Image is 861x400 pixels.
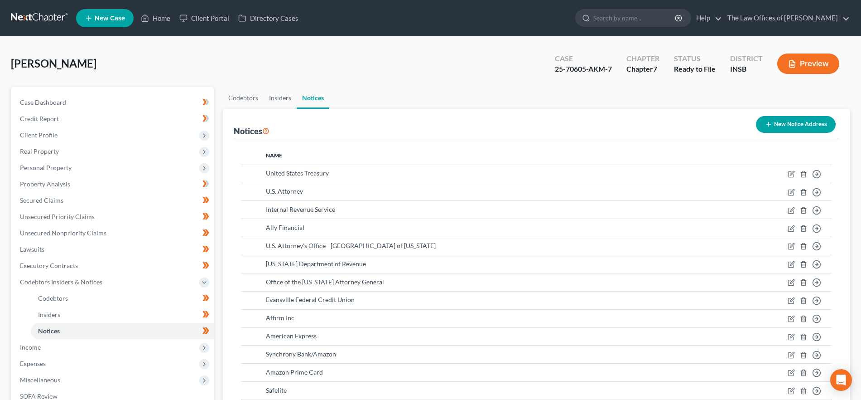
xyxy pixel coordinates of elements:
[20,360,46,367] span: Expenses
[20,131,58,139] span: Client Profile
[20,115,59,122] span: Credit Report
[13,225,214,241] a: Unsecured Nonpriority Claims
[777,54,839,74] button: Preview
[20,376,60,384] span: Miscellaneous
[20,180,70,188] span: Property Analysis
[266,242,436,249] span: U.S. Attorney's Office - [GEOGRAPHIC_DATA] of [US_STATE]
[20,343,41,351] span: Income
[20,147,59,155] span: Real Property
[20,262,78,269] span: Executory Contracts
[830,369,852,391] div: Open Intercom Messenger
[31,323,214,339] a: Notices
[20,245,44,253] span: Lawsuits
[13,176,214,192] a: Property Analysis
[20,229,106,237] span: Unsecured Nonpriority Claims
[234,126,269,137] div: Notices
[20,196,63,204] span: Secured Claims
[175,10,234,26] a: Client Portal
[223,87,264,109] a: Codebtors
[20,278,102,286] span: Codebtors Insiders & Notices
[626,64,659,74] div: Chapter
[31,290,214,307] a: Codebtors
[266,332,317,340] span: American Express
[13,241,214,258] a: Lawsuits
[266,350,336,358] span: Synchrony Bank/Amazon
[266,224,304,231] span: Ally Financial
[11,57,96,70] span: [PERSON_NAME]
[756,116,836,133] button: New Notice Address
[20,98,66,106] span: Case Dashboard
[674,54,716,64] div: Status
[674,64,716,74] div: Ready to File
[266,260,366,268] span: [US_STATE] Department of Revenue
[13,192,214,209] a: Secured Claims
[266,278,384,286] span: Office of the [US_STATE] Attorney General
[593,10,676,26] input: Search by name...
[38,311,60,318] span: Insiders
[20,164,72,171] span: Personal Property
[266,296,355,303] span: Evansville Federal Credit Union
[234,10,303,26] a: Directory Cases
[730,64,763,74] div: INSB
[38,294,68,302] span: Codebtors
[13,258,214,274] a: Executory Contracts
[297,87,329,109] a: Notices
[266,368,323,376] span: Amazon Prime Card
[555,64,612,74] div: 25-70605-AKM-7
[653,64,657,73] span: 7
[266,314,294,322] span: Affirm Inc
[266,152,282,159] span: Name
[626,54,659,64] div: Chapter
[266,169,329,177] span: United States Treasury
[13,94,214,111] a: Case Dashboard
[20,392,58,400] span: SOFA Review
[266,386,287,394] span: Safelite
[13,111,214,127] a: Credit Report
[20,213,95,220] span: Unsecured Priority Claims
[723,10,850,26] a: The Law Offices of [PERSON_NAME]
[692,10,722,26] a: Help
[730,54,763,64] div: District
[136,10,175,26] a: Home
[95,15,125,22] span: New Case
[555,54,612,64] div: Case
[266,187,303,195] span: U.S. Attorney
[264,87,297,109] a: Insiders
[13,209,214,225] a: Unsecured Priority Claims
[266,205,335,213] span: Internal Revenue Service
[31,307,214,323] a: Insiders
[38,327,60,335] span: Notices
